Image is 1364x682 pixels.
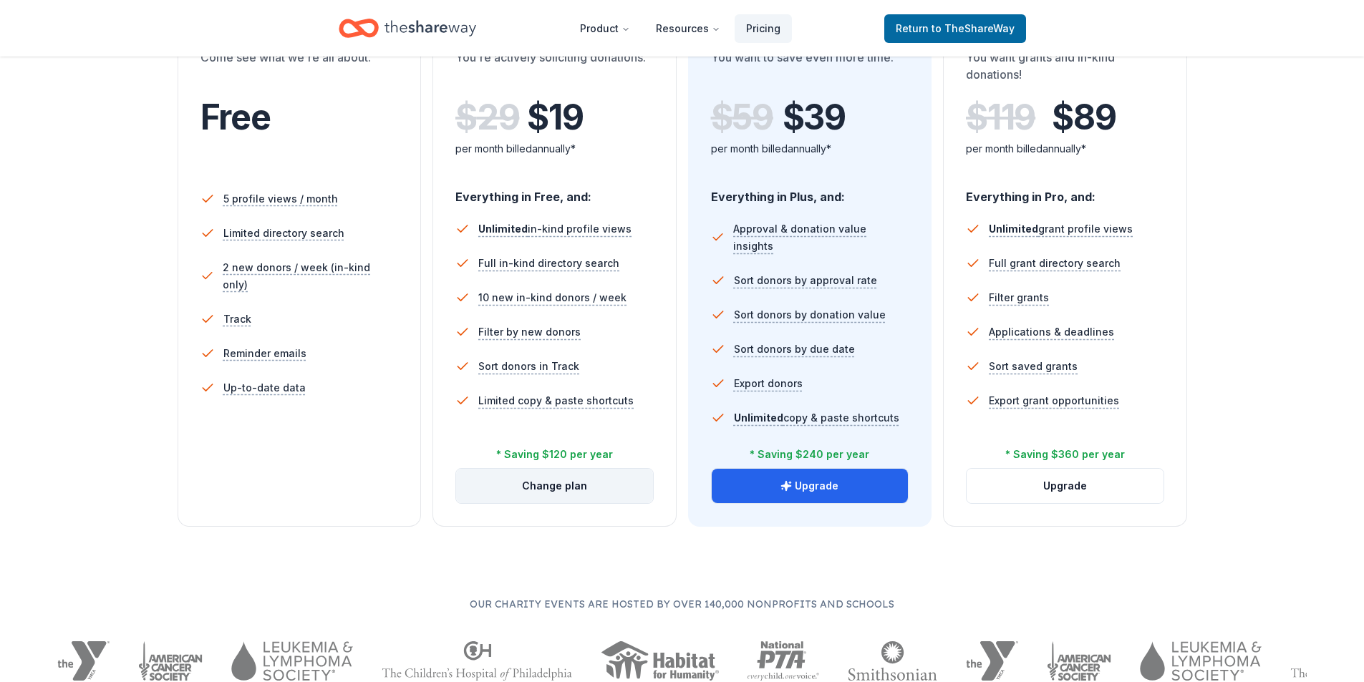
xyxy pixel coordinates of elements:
[57,641,110,681] img: YMCA
[569,11,792,45] nav: Main
[478,289,627,306] span: 10 new in-kind donors / week
[750,446,869,463] div: * Saving $240 per year
[1052,97,1116,137] span: $ 89
[231,641,352,681] img: Leukemia & Lymphoma Society
[967,469,1164,503] button: Upgrade
[884,14,1026,43] a: Returnto TheShareWay
[223,379,306,396] span: Up-to-date data
[223,225,344,242] span: Limited directory search
[711,49,909,89] div: You want to save even more time.
[456,469,653,503] button: Change plan
[527,97,583,137] span: $ 19
[989,323,1114,341] span: Applications & deadlines
[455,176,654,206] div: Everything in Free, and:
[989,255,1121,272] span: Full grant directory search
[989,289,1049,306] span: Filter grants
[223,311,251,328] span: Track
[478,255,619,272] span: Full in-kind directory search
[496,446,613,463] div: * Saving $120 per year
[989,223,1038,235] span: Unlimited
[989,223,1133,235] span: grant profile views
[601,641,719,681] img: Habitat for Humanity
[733,220,909,255] span: Approval & donation value insights
[734,375,803,392] span: Export donors
[711,176,909,206] div: Everything in Plus, and:
[478,223,632,235] span: in-kind profile views
[382,641,572,681] img: The Children's Hospital of Philadelphia
[478,323,581,341] span: Filter by new donors
[478,358,579,375] span: Sort donors in Track
[223,259,398,293] span: 2 new donors / week (in-kind only)
[455,140,654,157] div: per month billed annually*
[896,20,1015,37] span: Return
[989,392,1119,409] span: Export grant opportunities
[644,14,732,43] button: Resources
[748,641,820,681] img: National PTA
[966,641,1018,681] img: YMCA
[734,411,899,424] span: copy & paste shortcuts
[734,341,855,358] span: Sort donors by due date
[569,14,642,43] button: Product
[1047,641,1112,681] img: American Cancer Society
[138,641,203,681] img: American Cancer Society
[478,392,634,409] span: Limited copy & paste shortcuts
[455,49,654,89] div: You're actively soliciting donations.
[223,190,338,208] span: 5 profile views / month
[734,411,783,424] span: Unlimited
[932,22,1015,34] span: to TheShareWay
[734,306,886,323] span: Sort donors by donation value
[478,223,528,235] span: Unlimited
[57,595,1307,613] p: Our charity events are hosted by over 140,000 nonprofits and schools
[1005,446,1125,463] div: * Saving $360 per year
[200,96,271,138] span: Free
[1140,641,1261,681] img: Leukemia & Lymphoma Society
[735,14,792,43] a: Pricing
[200,49,399,89] div: Come see what we're all about.
[848,641,937,681] img: Smithsonian
[734,272,877,289] span: Sort donors by approval rate
[966,176,1164,206] div: Everything in Pro, and:
[711,140,909,157] div: per month billed annually*
[712,469,909,503] button: Upgrade
[966,49,1164,89] div: You want grants and in-kind donations!
[966,140,1164,157] div: per month billed annually*
[783,97,846,137] span: $ 39
[339,11,476,45] a: Home
[223,345,306,362] span: Reminder emails
[989,358,1078,375] span: Sort saved grants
